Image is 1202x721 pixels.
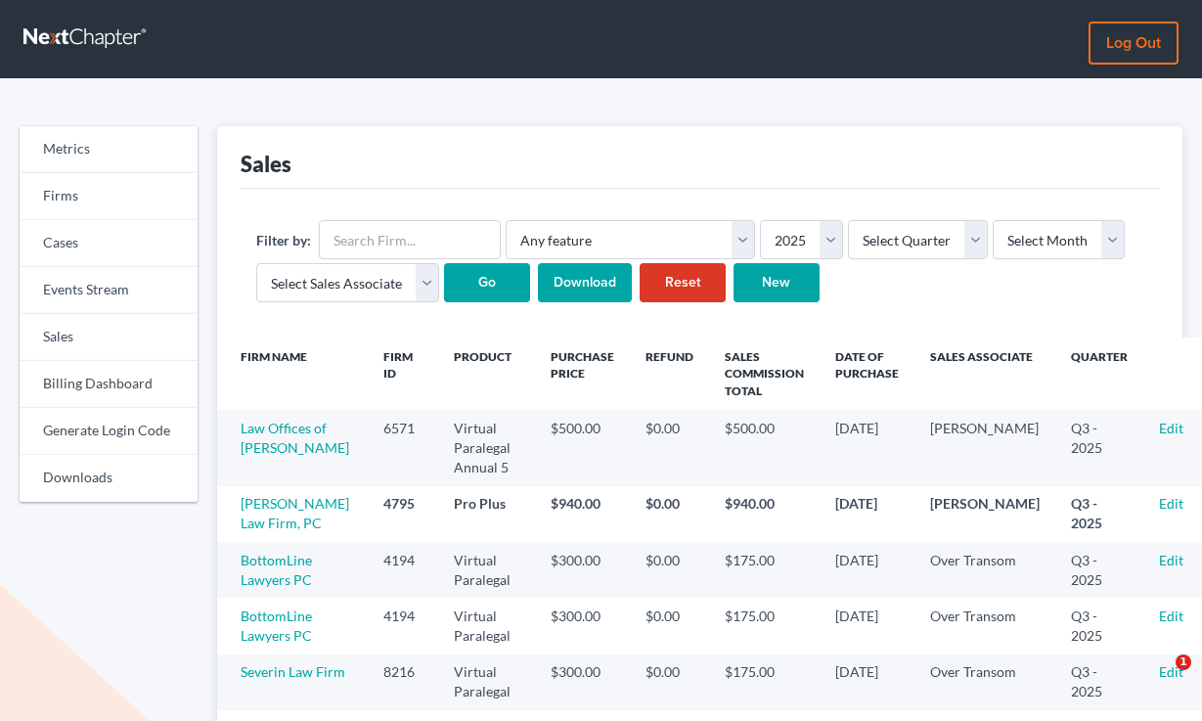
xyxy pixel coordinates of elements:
td: Virtual Paralegal Annual 5 [438,410,535,485]
td: $0.00 [630,486,709,542]
th: Date of Purchase [820,338,914,410]
td: Q3 - 2025 [1055,486,1143,542]
td: $0.00 [630,598,709,653]
td: Over Transom [914,654,1055,710]
a: [PERSON_NAME] Law Firm, PC [241,495,349,531]
span: 1 [1176,654,1191,670]
td: Virtual Paralegal [438,542,535,598]
input: Search Firm... [319,220,501,259]
td: Q3 - 2025 [1055,542,1143,598]
a: Edit [1159,495,1183,512]
a: Reset [640,263,726,302]
td: Q3 - 2025 [1055,598,1143,653]
a: Edit [1159,608,1183,624]
td: [DATE] [820,410,914,485]
div: Sales [241,150,291,178]
td: $500.00 [709,410,820,485]
a: Law Offices of [PERSON_NAME] [241,420,349,456]
td: Virtual Paralegal [438,598,535,653]
a: Firms [20,173,198,220]
td: [DATE] [820,486,914,542]
a: Edit [1159,420,1183,436]
th: Sales Commission Total [709,338,820,410]
td: 4194 [368,542,438,598]
a: New [734,263,820,302]
td: Pro Plus [438,486,535,542]
th: Purchase Price [535,338,630,410]
a: BottomLine Lawyers PC [241,552,312,588]
th: Refund [630,338,709,410]
td: $0.00 [630,410,709,485]
td: Virtual Paralegal [438,654,535,710]
label: Filter by: [256,230,311,250]
iframe: Intercom live chat [1135,654,1182,701]
td: $300.00 [535,654,630,710]
a: Cases [20,220,198,267]
a: Severin Law Firm [241,663,345,680]
a: Events Stream [20,267,198,314]
td: Q3 - 2025 [1055,410,1143,485]
a: Edit [1159,552,1183,568]
th: Firm Name [217,338,368,410]
input: Download [538,263,632,302]
td: 6571 [368,410,438,485]
td: 4795 [368,486,438,542]
th: Sales Associate [914,338,1055,410]
td: $500.00 [535,410,630,485]
td: 8216 [368,654,438,710]
input: Go [444,263,530,302]
th: Product [438,338,535,410]
td: $300.00 [535,598,630,653]
th: Quarter [1055,338,1143,410]
td: $0.00 [630,654,709,710]
td: Over Transom [914,542,1055,598]
td: [PERSON_NAME] [914,486,1055,542]
td: Over Transom [914,598,1055,653]
td: $175.00 [709,598,820,653]
td: 4194 [368,598,438,653]
a: BottomLine Lawyers PC [241,608,312,644]
a: Downloads [20,455,198,502]
a: Metrics [20,126,198,173]
td: [DATE] [820,542,914,598]
td: [PERSON_NAME] [914,410,1055,485]
td: $300.00 [535,542,630,598]
a: Log out [1089,22,1179,65]
td: [DATE] [820,598,914,653]
a: Generate Login Code [20,408,198,455]
a: Billing Dashboard [20,361,198,408]
td: Q3 - 2025 [1055,654,1143,710]
td: [DATE] [820,654,914,710]
td: $0.00 [630,542,709,598]
td: $175.00 [709,654,820,710]
a: Edit [1159,663,1183,680]
th: Firm ID [368,338,438,410]
a: Sales [20,314,198,361]
td: $940.00 [709,486,820,542]
td: $940.00 [535,486,630,542]
td: $175.00 [709,542,820,598]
